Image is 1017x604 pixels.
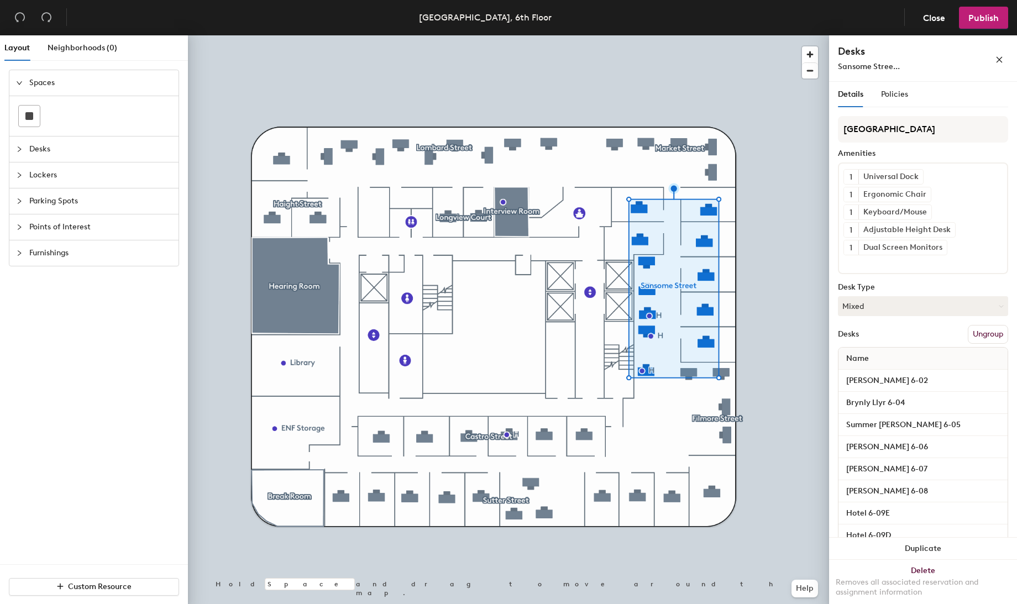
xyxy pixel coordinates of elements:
[923,13,945,23] span: Close
[29,70,172,96] span: Spaces
[858,205,931,219] div: Keyboard/Mouse
[850,242,853,254] span: 1
[841,417,1005,433] input: Unnamed desk
[9,578,179,596] button: Custom Resource
[838,296,1008,316] button: Mixed
[914,7,955,29] button: Close
[29,240,172,266] span: Furnishings
[420,10,552,24] div: [GEOGRAPHIC_DATA], 6th Floor
[841,528,1005,543] input: Unnamed desk
[844,223,858,237] button: 1
[841,349,874,369] span: Name
[841,373,1005,388] input: Unnamed desk
[844,205,858,219] button: 1
[841,395,1005,411] input: Unnamed desk
[29,136,172,162] span: Desks
[16,198,23,204] span: collapsed
[841,439,1005,455] input: Unnamed desk
[844,240,858,255] button: 1
[838,283,1008,292] div: Desk Type
[29,162,172,188] span: Lockers
[829,538,1017,560] button: Duplicate
[850,224,853,236] span: 1
[16,80,23,86] span: expanded
[838,90,863,99] span: Details
[968,13,999,23] span: Publish
[48,43,117,52] span: Neighborhoods (0)
[838,330,859,339] div: Desks
[14,12,25,23] span: undo
[35,7,57,29] button: Redo (⌘ + ⇧ + Z)
[16,146,23,153] span: collapsed
[968,325,1008,344] button: Ungroup
[16,224,23,230] span: collapsed
[959,7,1008,29] button: Publish
[69,582,132,591] span: Custom Resource
[841,506,1005,521] input: Unnamed desk
[844,170,858,184] button: 1
[850,171,853,183] span: 1
[858,240,947,255] div: Dual Screen Monitors
[4,43,30,52] span: Layout
[29,188,172,214] span: Parking Spots
[838,62,900,71] span: Sansome Stree...
[841,461,1005,477] input: Unnamed desk
[858,187,931,202] div: Ergonomic Chair
[29,214,172,240] span: Points of Interest
[841,484,1005,499] input: Unnamed desk
[9,7,31,29] button: Undo (⌘ + Z)
[850,207,853,218] span: 1
[16,172,23,178] span: collapsed
[791,580,818,597] button: Help
[16,250,23,256] span: collapsed
[995,56,1003,64] span: close
[858,223,955,237] div: Adjustable Height Desk
[881,90,908,99] span: Policies
[844,187,858,202] button: 1
[850,189,853,201] span: 1
[836,577,1010,597] div: Removes all associated reservation and assignment information
[858,170,923,184] div: Universal Dock
[838,149,1008,158] div: Amenities
[838,44,960,59] h4: Desks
